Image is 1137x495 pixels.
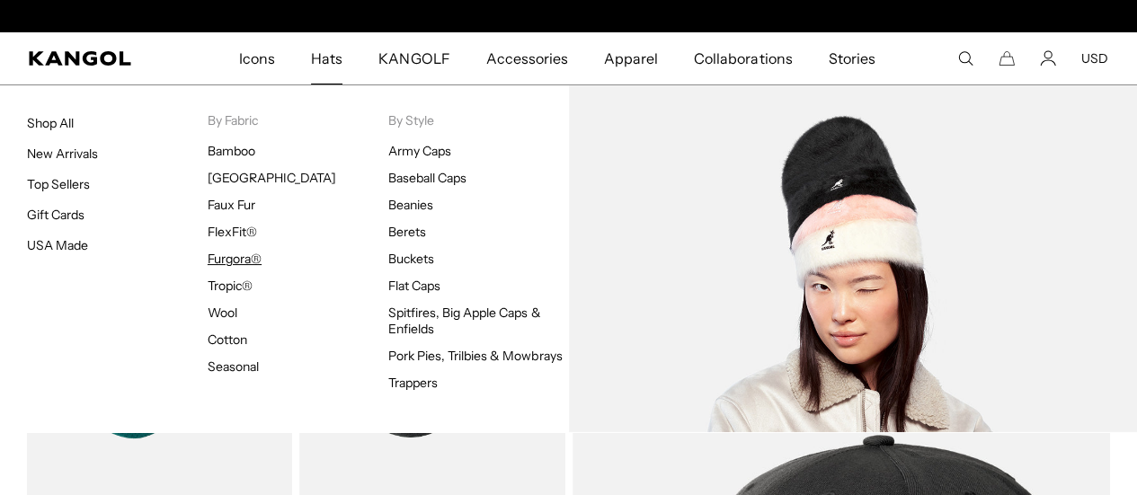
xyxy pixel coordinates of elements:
div: Announcement [384,9,754,23]
a: Baseball Caps [388,170,466,186]
p: By Style [388,112,569,128]
p: By Fabric [208,112,388,128]
span: Apparel [604,32,658,84]
slideshow-component: Announcement bar [384,9,754,23]
a: Apparel [586,32,676,84]
span: Collaborations [694,32,792,84]
a: Buckets [388,251,434,267]
a: Pork Pies, Trilbies & Mowbrays [388,348,563,364]
a: Army Caps [388,143,451,159]
a: Cotton [208,331,247,348]
a: Wool [208,305,237,321]
a: New Arrivals [27,146,98,162]
a: FlexFit® [208,224,257,240]
summary: Search here [957,50,973,66]
a: Furgora® [208,251,262,267]
a: Spitfires, Big Apple Caps & Enfields [388,305,541,337]
a: Bamboo [208,143,255,159]
a: Hats [293,32,360,84]
button: USD [1081,50,1108,66]
a: Flat Caps [388,278,440,294]
button: Cart [999,50,1015,66]
a: Kangol [29,51,157,66]
a: KANGOLF [360,32,467,84]
a: Berets [388,224,426,240]
span: Accessories [486,32,568,84]
a: Collaborations [676,32,810,84]
a: Beanies [388,197,433,213]
span: KANGOLF [378,32,449,84]
a: Gift Cards [27,207,84,223]
a: Tropic® [208,278,253,294]
div: 1 of 2 [384,9,754,23]
span: Hats [311,32,342,84]
a: USA Made [27,237,88,253]
span: Icons [239,32,275,84]
a: Trappers [388,375,438,391]
span: Stories [828,32,875,84]
a: Account [1040,50,1056,66]
a: Icons [221,32,293,84]
a: Stories [810,32,893,84]
a: [GEOGRAPHIC_DATA] [208,170,336,186]
a: Faux Fur [208,197,255,213]
a: Shop All [27,115,74,131]
a: Seasonal [208,358,259,375]
a: Accessories [468,32,586,84]
a: Top Sellers [27,176,90,192]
